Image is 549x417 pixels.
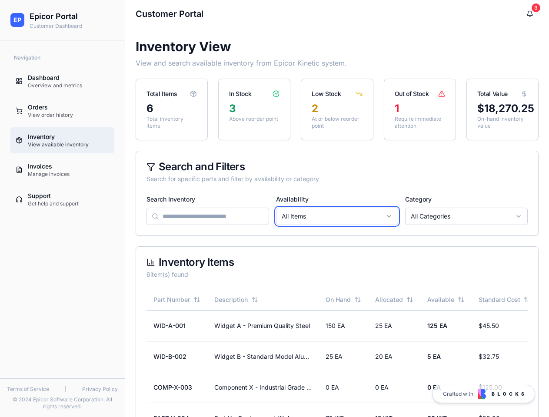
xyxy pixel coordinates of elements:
td: Widget A - Premium Quality Steel [207,310,319,341]
td: 125 EA [420,310,472,341]
div: $ 18,270.25 [477,102,528,116]
h1: Customer Portal [136,8,203,20]
td: 0 EA [368,372,420,403]
span: | [65,386,67,393]
div: Navigation [10,51,114,65]
div: Overview and metrics [28,82,109,89]
button: 3 [521,5,539,23]
div: Manage invoices [28,171,109,178]
div: Search for specific parts and filter by availability or category [146,175,528,183]
td: $ 125.00 [472,372,538,403]
div: 6 [146,102,197,116]
td: Widget B - Standard Model Aluminum [207,341,319,372]
button: Available [427,295,465,304]
div: Total Value [477,89,508,98]
a: Privacy Policy [82,386,118,393]
a: OrdersView order history [10,98,114,124]
td: 5 EA [420,341,472,372]
span: Crafted with [443,391,473,397]
a: Crafted with [432,385,535,403]
button: Description [214,295,258,304]
div: Inventory [28,132,109,141]
p: Customer Dashboard [30,23,82,30]
p: Total inventory items [146,116,197,129]
td: 25 EA [368,310,420,341]
div: Inventory Items [146,257,528,268]
td: COMP-X-003 [146,372,207,403]
td: 150 EA [319,310,368,341]
p: View and search available inventory from Epicor Kinetic system. [136,58,539,68]
td: Component X - Industrial Grade Motor [207,372,319,403]
div: In Stock [229,89,251,98]
label: Availability [276,195,309,203]
div: 6 item(s) found [146,270,528,279]
div: 3 [229,102,279,116]
p: On-hand inventory value [477,116,528,129]
a: InvoicesManage invoices [10,157,114,183]
div: Search and Filters [146,162,528,172]
div: Orders [28,103,109,112]
h1: Inventory View [136,39,539,54]
a: DashboardOverview and metrics [10,68,114,94]
p: Above reorder point [229,116,279,122]
a: Terms of Service [7,386,49,393]
button: Allocated [375,295,413,304]
button: Standard Cost [479,295,531,304]
td: WID-A-001 [146,310,207,341]
td: 25 EA [319,341,368,372]
p: At or below reorder point [312,116,362,129]
img: Blocks [478,389,524,399]
div: Low Stock [312,89,341,98]
td: 0 EA [420,372,472,403]
div: 1 [395,102,445,116]
div: View order history [28,112,109,119]
div: Out of Stock [395,89,429,98]
span: EP [13,16,21,24]
div: Total Items [146,89,177,98]
div: View available inventory [28,141,109,148]
div: Invoices [28,162,109,171]
a: InventoryView available inventory [10,127,114,153]
button: On Hand [326,295,361,304]
div: Support [28,192,109,200]
td: 0 EA [319,372,368,403]
h2: Epicor Portal [30,10,82,23]
div: 2 [312,102,362,116]
div: © 2024 Epicor Software Corporation. All rights reserved. [7,396,118,410]
div: Get help and support [28,200,109,207]
div: 3 [532,3,540,12]
p: Require immediate attention [395,116,445,129]
label: Category [405,195,432,203]
label: Search Inventory [146,195,195,203]
td: $ 32.75 [472,341,538,372]
td: 20 EA [368,341,420,372]
div: Dashboard [28,73,109,82]
td: $ 45.50 [472,310,538,341]
td: WID-B-002 [146,341,207,372]
button: Part Number [153,295,200,304]
a: SupportGet help and support [10,186,114,212]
